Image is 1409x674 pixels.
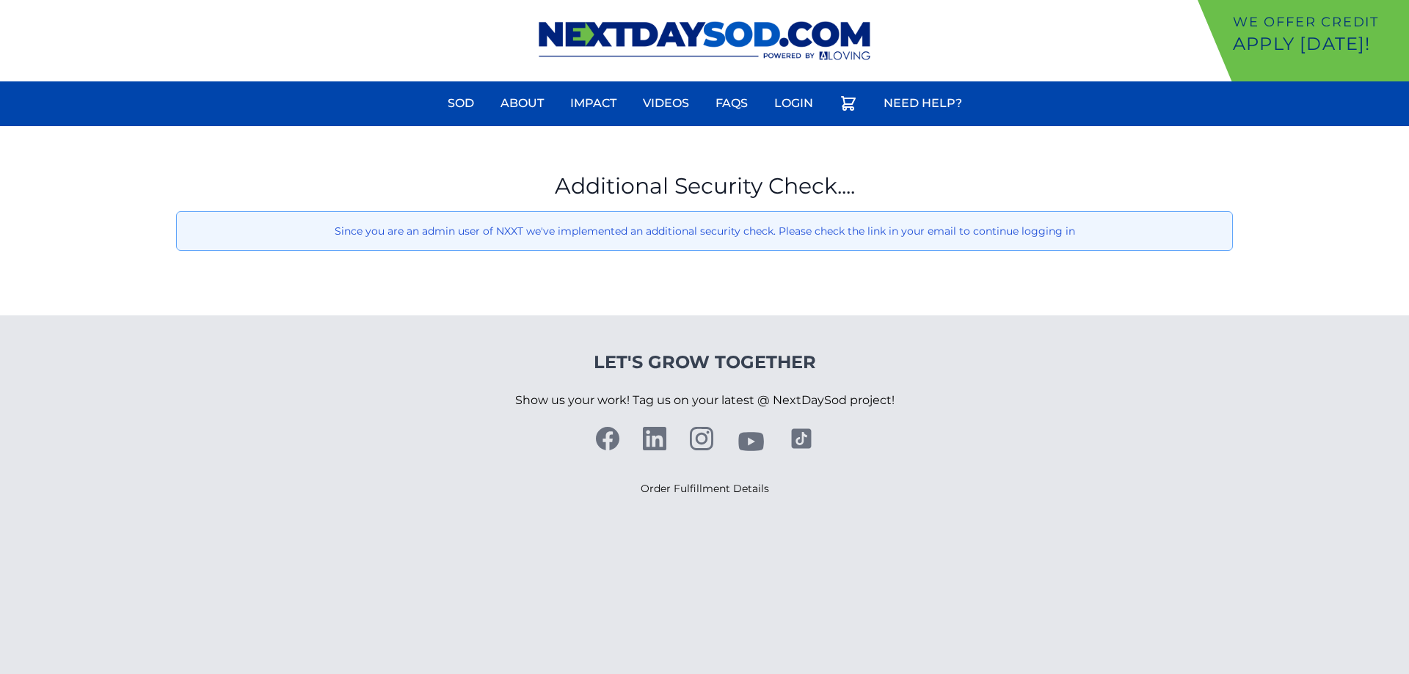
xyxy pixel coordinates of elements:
p: Since you are an admin user of NXXT we've implemented an additional security check. Please check ... [189,224,1220,238]
p: Apply [DATE]! [1233,32,1403,56]
a: FAQs [707,86,757,121]
h1: Additional Security Check.... [176,173,1233,199]
a: Impact [561,86,625,121]
a: About [492,86,553,121]
p: Show us your work! Tag us on your latest @ NextDaySod project! [515,374,895,427]
a: Videos [634,86,698,121]
a: Order Fulfillment Details [641,482,769,495]
h4: Let's Grow Together [515,351,895,374]
p: We offer Credit [1233,12,1403,32]
a: Login [765,86,822,121]
a: Need Help? [875,86,971,121]
a: Sod [439,86,483,121]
